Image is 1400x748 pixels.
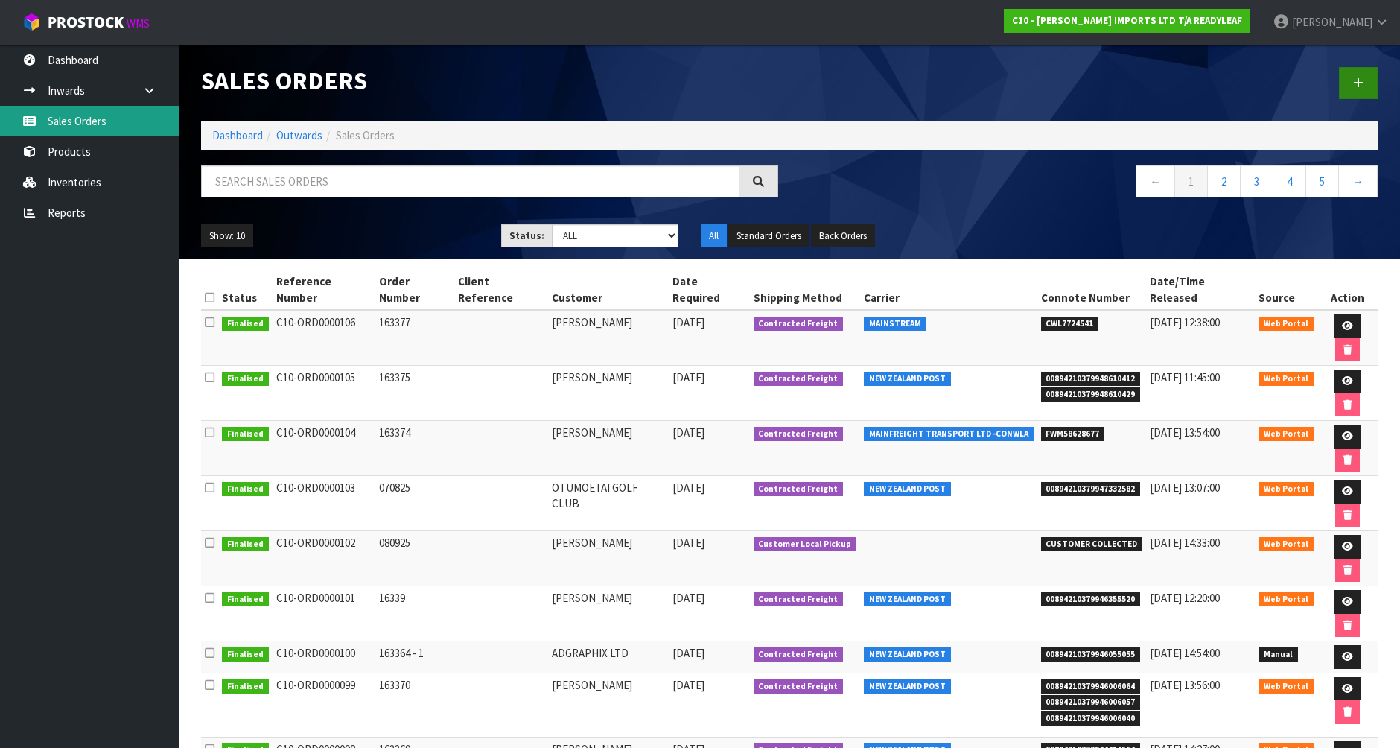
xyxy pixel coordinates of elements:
span: NEW ZEALAND POST [864,482,951,497]
td: C10-ORD0000100 [273,641,375,673]
span: 00894210379946006057 [1041,695,1141,710]
span: CWL7724541 [1041,317,1099,332]
span: 00894210379946006064 [1041,679,1141,694]
th: Source [1255,270,1317,310]
span: Manual [1259,647,1298,662]
span: [DATE] 13:54:00 [1150,425,1220,440]
th: Status [218,270,273,310]
span: Finalised [222,537,269,552]
span: Web Portal [1259,317,1314,332]
nav: Page navigation [801,165,1378,202]
th: Client Reference [454,270,548,310]
td: C10-ORD0000099 [273,673,375,737]
a: 4 [1273,165,1306,197]
span: NEW ZEALAND POST [864,592,951,607]
span: NEW ZEALAND POST [864,372,951,387]
span: Finalised [222,679,269,694]
span: Contracted Freight [754,679,844,694]
span: [DATE] [672,591,704,605]
span: Contracted Freight [754,482,844,497]
th: Customer [548,270,669,310]
span: [DATE] [672,678,704,692]
span: Sales Orders [336,128,395,142]
span: Contracted Freight [754,647,844,662]
span: [DATE] 12:38:00 [1150,315,1220,329]
span: Contracted Freight [754,427,844,442]
span: ProStock [48,13,124,32]
input: Search sales orders [201,165,739,197]
a: 1 [1174,165,1208,197]
h1: Sales Orders [201,67,778,94]
td: [PERSON_NAME] [548,586,669,641]
span: 00894210379948610412 [1041,372,1141,387]
a: 3 [1240,165,1273,197]
span: 00894210379946355520 [1041,592,1141,607]
td: C10-ORD0000106 [273,310,375,366]
span: [DATE] [672,536,704,550]
td: 163375 [375,366,454,421]
span: [DATE] 12:20:00 [1150,591,1220,605]
span: Finalised [222,427,269,442]
span: [DATE] [672,481,704,495]
span: MAINSTREAM [864,317,926,332]
td: ADGRAPHIX LTD [548,641,669,673]
button: Standard Orders [728,224,809,248]
span: MAINFREIGHT TRANSPORT LTD -CONWLA [864,427,1034,442]
th: Date Required [669,270,749,310]
img: cube-alt.png [22,13,41,31]
td: C10-ORD0000102 [273,531,375,586]
span: [DATE] 11:45:00 [1150,370,1220,384]
span: FWM58628677 [1041,427,1105,442]
td: 163370 [375,673,454,737]
td: C10-ORD0000103 [273,476,375,531]
span: [DATE] [672,646,704,660]
strong: Status: [509,229,544,242]
small: WMS [127,16,150,31]
th: Order Number [375,270,454,310]
td: C10-ORD0000101 [273,586,375,641]
span: 00894210379946006040 [1041,711,1141,726]
button: Back Orders [811,224,875,248]
span: Finalised [222,317,269,332]
span: 00894210379947332582 [1041,482,1141,497]
td: 070825 [375,476,454,531]
th: Reference Number [273,270,375,310]
span: 00894210379948610429 [1041,387,1141,402]
td: 163377 [375,310,454,366]
td: OTUMOETAI GOLF CLUB [548,476,669,531]
span: Finalised [222,592,269,607]
span: [DATE] 13:07:00 [1150,481,1220,495]
a: 2 [1207,165,1241,197]
span: Web Portal [1259,427,1314,442]
span: Web Portal [1259,372,1314,387]
td: C10-ORD0000105 [273,366,375,421]
a: Outwards [276,128,322,142]
span: [DATE] [672,315,704,329]
td: C10-ORD0000104 [273,421,375,476]
a: 5 [1305,165,1339,197]
th: Date/Time Released [1146,270,1255,310]
a: ← [1136,165,1175,197]
span: Contracted Freight [754,592,844,607]
span: Customer Local Pickup [754,537,857,552]
button: All [701,224,727,248]
a: → [1338,165,1378,197]
th: Carrier [860,270,1037,310]
span: Web Portal [1259,482,1314,497]
span: Contracted Freight [754,372,844,387]
span: Finalised [222,482,269,497]
td: 16339 [375,586,454,641]
td: [PERSON_NAME] [548,421,669,476]
span: [DATE] [672,425,704,440]
td: [PERSON_NAME] [548,366,669,421]
span: [DATE] [672,370,704,384]
span: [PERSON_NAME] [1292,15,1372,29]
td: [PERSON_NAME] [548,673,669,737]
span: 00894210379946055055 [1041,647,1141,662]
th: Connote Number [1037,270,1147,310]
span: CUSTOMER COLLECTED [1041,537,1143,552]
span: NEW ZEALAND POST [864,679,951,694]
td: 163374 [375,421,454,476]
span: Web Portal [1259,592,1314,607]
span: Web Portal [1259,679,1314,694]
